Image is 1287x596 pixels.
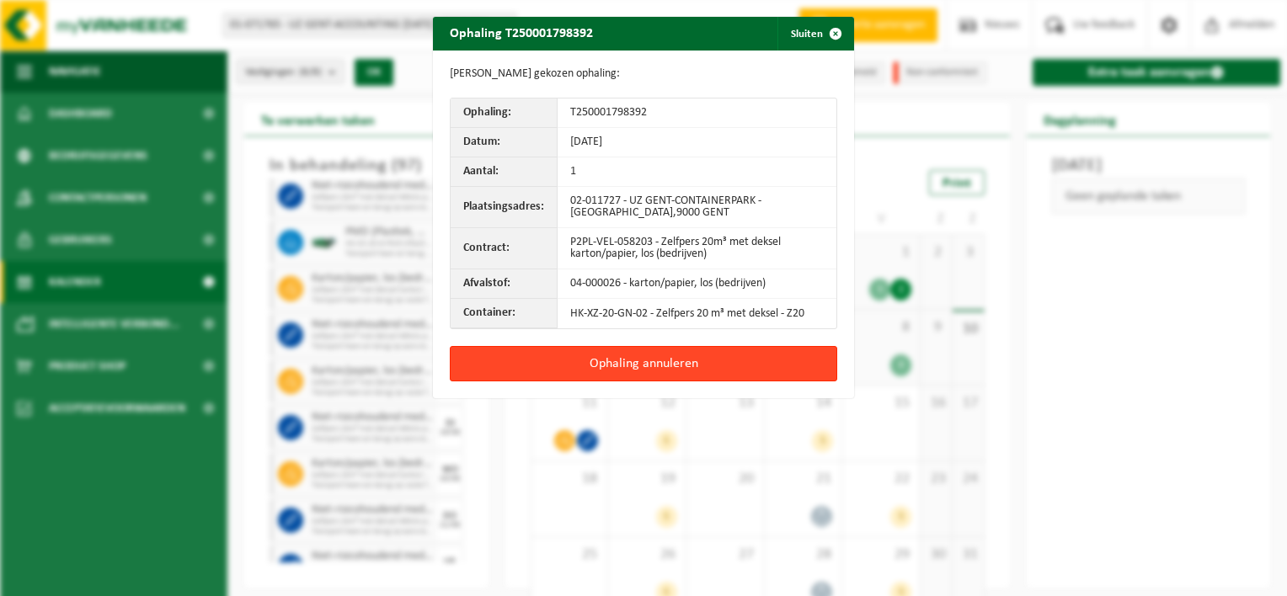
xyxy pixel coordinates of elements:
td: HK-XZ-20-GN-02 - Zelfpers 20 m³ met deksel - Z20 [558,299,836,328]
button: Ophaling annuleren [450,346,837,381]
td: 02-011727 - UZ GENT-CONTAINERPARK - [GEOGRAPHIC_DATA],9000 GENT [558,187,836,228]
th: Plaatsingsadres: [451,187,558,228]
h2: Ophaling T250001798392 [433,17,610,49]
th: Afvalstof: [451,269,558,299]
th: Datum: [451,128,558,157]
p: [PERSON_NAME] gekozen ophaling: [450,67,837,81]
th: Aantal: [451,157,558,187]
th: Container: [451,299,558,328]
th: Ophaling: [451,98,558,128]
td: T250001798392 [558,98,836,128]
th: Contract: [451,228,558,269]
td: [DATE] [558,128,836,157]
button: Sluiten [777,17,852,51]
td: 1 [558,157,836,187]
td: 04-000026 - karton/papier, los (bedrijven) [558,269,836,299]
td: P2PL-VEL-058203 - Zelfpers 20m³ met deksel karton/papier, los (bedrijven) [558,228,836,269]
